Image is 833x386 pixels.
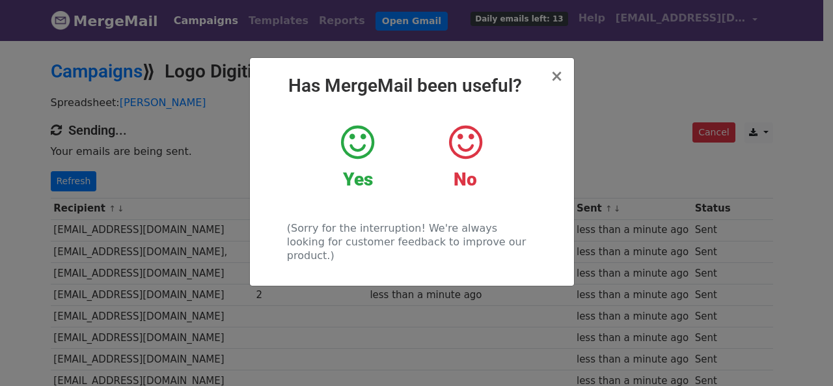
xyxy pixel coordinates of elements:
[550,67,563,85] span: ×
[421,123,509,191] a: No
[454,169,477,190] strong: No
[314,123,402,191] a: Yes
[287,221,536,262] p: (Sorry for the interruption! We're always looking for customer feedback to improve our product.)
[343,169,373,190] strong: Yes
[260,75,564,97] h2: Has MergeMail been useful?
[550,68,563,84] button: Close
